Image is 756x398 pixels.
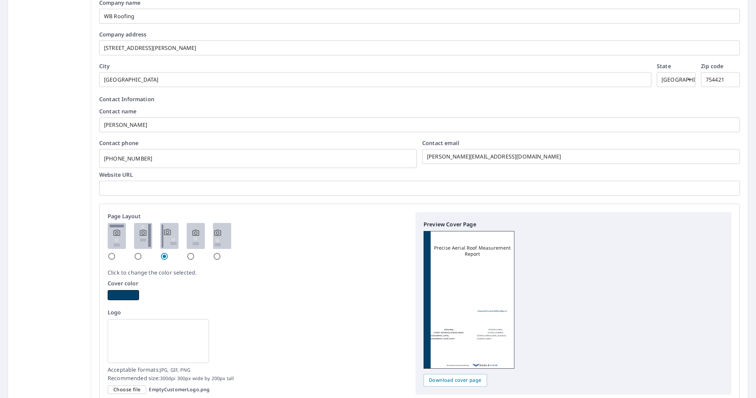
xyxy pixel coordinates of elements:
p: [PERSON_NAME][EMAIL_ADDRESS][DOMAIN_NAME] [477,334,514,340]
img: 2 [134,223,152,249]
span: 300dpi 300px wide by 200px tall [160,375,234,381]
img: 5 [213,223,231,249]
p: Acceptable formats: Recommended size: [108,366,407,382]
label: Contact name [99,109,740,114]
label: Website URL [99,172,740,177]
p: Page Layout [108,212,407,220]
label: Contact phone [99,140,417,146]
img: 3 [160,223,179,249]
label: City [99,63,651,69]
p: Precise Aerial Roof Measurement Report [431,245,514,257]
span: Download cover page [429,376,482,385]
label: Contact email [422,140,740,146]
p: Click to change the color selected. [108,268,407,277]
div: [GEOGRAPHIC_DATA] [657,72,696,87]
span: Choose file [113,386,140,394]
p: Cover color [108,279,407,287]
p: EmptyCustomerLogo.png [149,387,210,393]
p: Prepared for you by WB Roofing, LLC [478,309,507,313]
button: Download cover page [424,374,487,387]
p: Measurements provided by [447,362,469,368]
p: Contact Information [99,95,740,103]
label: Company address [99,32,740,37]
p: Preview Cover Page [424,220,723,228]
img: 1 [108,223,126,249]
p: Logo [108,308,407,316]
img: EV Logo [473,362,498,368]
label: State [657,63,696,69]
p: WB Roofing [444,328,453,331]
img: 4 [187,223,205,249]
p: [PHONE_NUMBER] [488,331,504,334]
span: JPG, GIF, PNG [160,367,190,373]
p: [STREET_ADDRESS][PERSON_NAME] [434,331,464,334]
p: [GEOGRAPHIC_DATA], [GEOGRAPHIC_DATA] 754421 [431,334,467,340]
img: logo [431,262,472,280]
img: logo [108,319,209,363]
label: Zip code [701,63,740,69]
div: Choose file [108,385,146,394]
em: [GEOGRAPHIC_DATA] [661,77,716,83]
p: [PERSON_NAME] [488,328,503,331]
